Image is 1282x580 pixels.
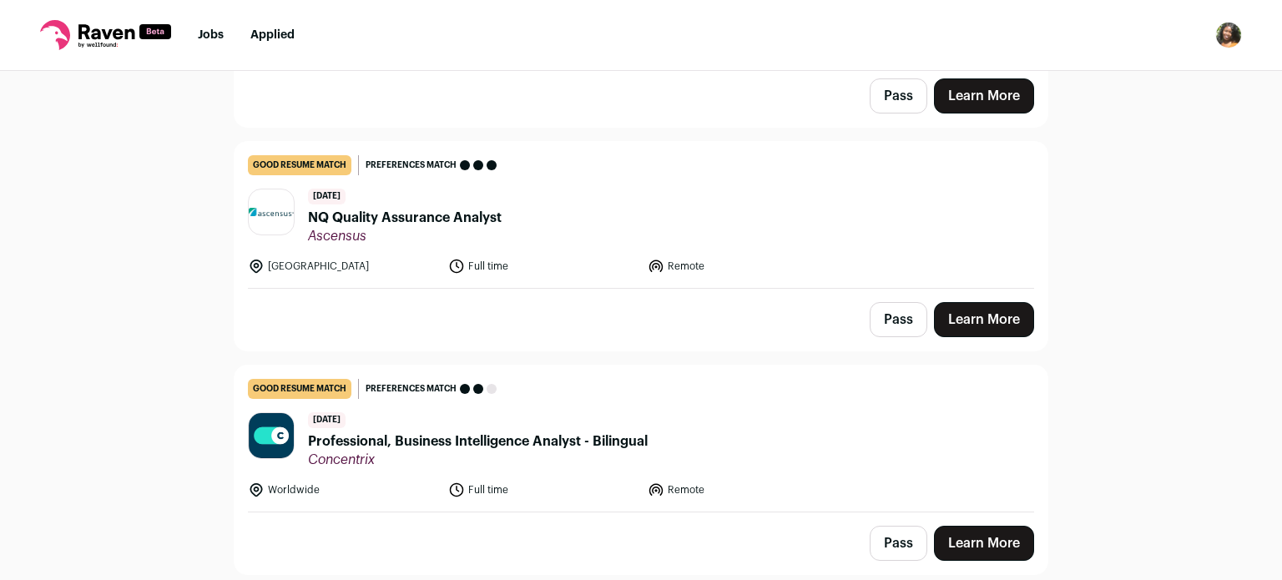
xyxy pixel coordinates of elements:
li: Full time [448,258,638,275]
a: good resume match Preferences match [DATE] NQ Quality Assurance Analyst Ascensus [GEOGRAPHIC_DATA... [235,142,1047,288]
span: Professional, Business Intelligence Analyst - Bilingual [308,431,648,451]
a: Learn More [934,526,1034,561]
a: Learn More [934,78,1034,113]
img: 93fb62333516e1268de1741fb4abe4223a7b4d3aba9a63060594fee34e7a8873.jpg [249,413,294,458]
a: Learn More [934,302,1034,337]
img: 7b96f3d47d2809748f986a1b423a3005ac4e0c8dab3e44a185c62a7ff6d9c2b7.jpg [249,208,294,217]
button: Pass [870,78,927,113]
button: Pass [870,302,927,337]
div: good resume match [248,155,351,175]
span: NQ Quality Assurance Analyst [308,208,502,228]
a: good resume match Preferences match [DATE] Professional, Business Intelligence Analyst - Bilingua... [235,366,1047,512]
li: Worldwide [248,482,438,498]
img: 17173030-medium_jpg [1215,22,1242,48]
li: Full time [448,482,638,498]
a: Jobs [198,29,224,41]
span: [DATE] [308,189,346,204]
button: Pass [870,526,927,561]
span: Preferences match [366,157,457,174]
span: Preferences match [366,381,457,397]
li: [GEOGRAPHIC_DATA] [248,258,438,275]
a: Applied [250,29,295,41]
li: Remote [648,258,838,275]
span: [DATE] [308,412,346,428]
div: good resume match [248,379,351,399]
span: Ascensus [308,228,502,245]
span: Concentrix [308,451,648,468]
li: Remote [648,482,838,498]
button: Open dropdown [1215,22,1242,48]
